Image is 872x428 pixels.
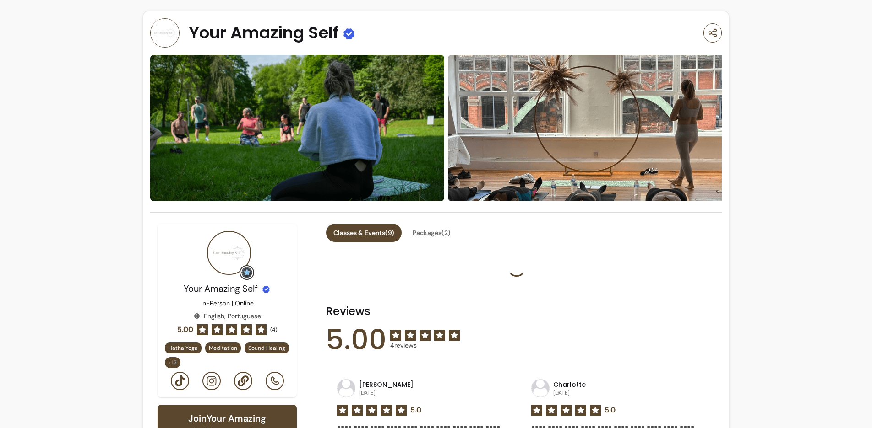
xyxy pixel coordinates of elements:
img: Provider image [150,18,180,48]
span: 4 reviews [390,341,460,350]
span: + 12 [167,359,179,366]
button: Packages(2) [405,224,458,242]
img: avatar [532,380,549,397]
div: English, Portuguese [194,311,261,321]
span: 5.0 [605,405,616,416]
img: avatar [338,380,355,397]
img: https://d22cr2pskkweo8.cloudfront.net/58c5170a-3480-4fbe-bbd2-efcc2956c6bd [448,55,741,201]
span: 5.00 [177,324,193,335]
span: Sound Healing [248,344,285,352]
button: Classes & Events(9) [326,224,402,242]
img: Grow [241,267,252,278]
span: 5.00 [326,326,387,353]
h2: Reviews [326,304,707,319]
p: In-Person | Online [201,299,254,308]
span: Your Amazing Self [189,24,339,42]
div: Loading [507,258,526,277]
span: Meditation [209,344,237,352]
p: [PERSON_NAME] [359,380,414,389]
img: Provider image [207,231,251,275]
span: Hatha Yoga [169,344,198,352]
span: 5.0 [410,405,421,416]
p: [DATE] [359,389,414,396]
span: Your Amazing Self [184,283,258,294]
p: [DATE] [553,389,586,396]
span: ( 4 ) [270,326,277,333]
p: Charlotte [553,380,586,389]
img: https://d22cr2pskkweo8.cloudfront.net/4e2a040d-587c-4045-bde2-781fb92e9b7e [150,55,444,201]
